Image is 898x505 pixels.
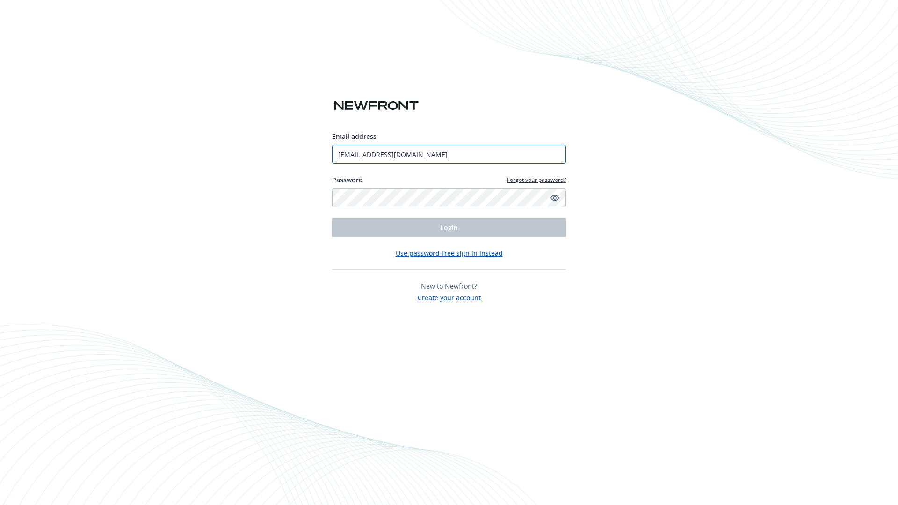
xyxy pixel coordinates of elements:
span: Login [440,223,458,232]
a: Forgot your password? [507,176,566,184]
a: Show password [549,192,560,203]
img: Newfront logo [332,98,420,114]
input: Enter your password [332,188,566,207]
button: Create your account [418,291,481,303]
input: Enter your email [332,145,566,164]
button: Use password-free sign in instead [396,248,503,258]
button: Login [332,218,566,237]
span: Email address [332,132,377,141]
label: Password [332,175,363,185]
span: New to Newfront? [421,281,477,290]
